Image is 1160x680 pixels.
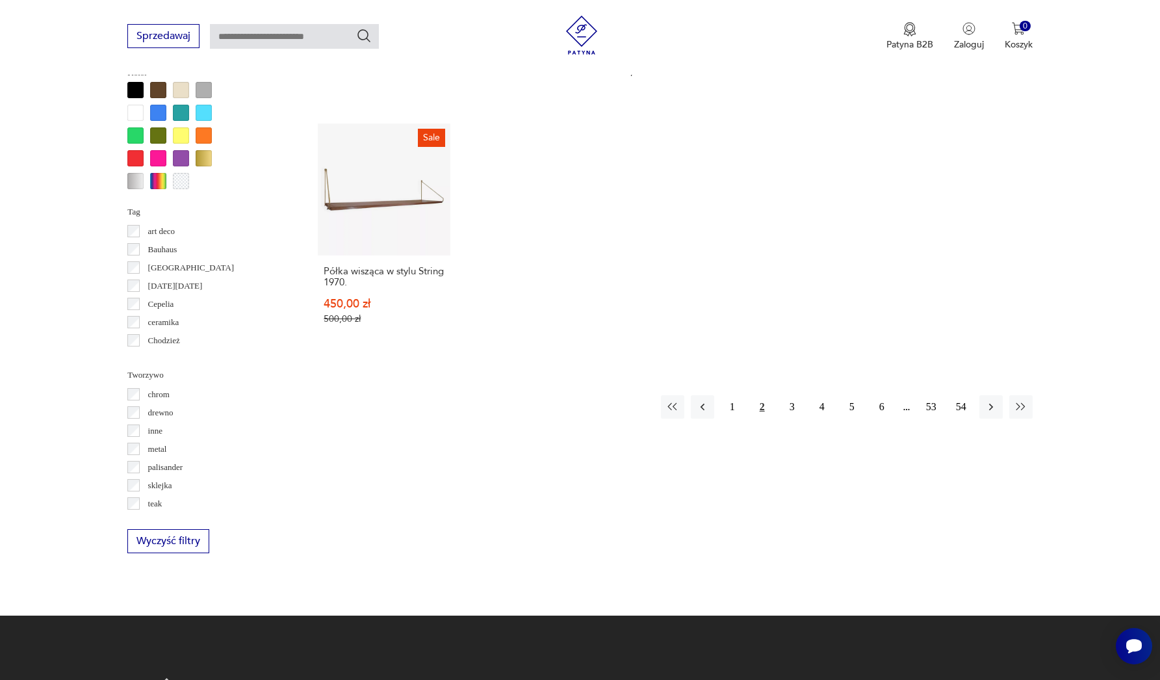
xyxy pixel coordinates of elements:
[1116,628,1152,664] iframe: Smartsupp widget button
[148,242,177,257] p: Bauhaus
[840,395,864,419] button: 5
[148,460,183,475] p: palisander
[148,333,180,348] p: Chodzież
[721,395,744,419] button: 1
[751,395,774,419] button: 2
[127,368,287,382] p: Tworzywo
[324,298,445,309] p: 450,00 zł
[127,24,200,48] button: Sprzedawaj
[148,515,213,529] p: tworzywo sztuczne
[949,395,973,419] button: 54
[562,16,601,55] img: Patyna - sklep z meblami i dekoracjami vintage
[324,313,445,324] p: 500,00 zł
[127,529,209,553] button: Wyczyść filtry
[148,406,174,420] p: drewno
[127,33,200,42] a: Sprzedawaj
[920,395,943,419] button: 53
[954,38,984,51] p: Zaloguj
[324,266,445,288] h3: Półka wisząca w stylu String 1970.
[810,395,834,419] button: 4
[886,22,933,51] a: Ikona medaluPatyna B2B
[356,28,372,44] button: Szukaj
[148,497,162,511] p: teak
[962,22,975,35] img: Ikonka użytkownika
[148,424,162,438] p: inne
[1005,22,1033,51] button: 0Koszyk
[1020,21,1031,32] div: 0
[870,395,894,419] button: 6
[148,224,175,239] p: art deco
[148,315,179,330] p: ceramika
[148,352,179,366] p: Ćmielów
[318,124,450,350] a: SalePółka wisząca w stylu String 1970.Półka wisząca w stylu String 1970.450,00 zł500,00 zł
[148,297,174,311] p: Cepelia
[148,387,170,402] p: chrom
[615,66,736,77] p: 600,00 zł
[127,205,287,219] p: Tag
[886,22,933,51] button: Patyna B2B
[148,261,235,275] p: [GEOGRAPHIC_DATA]
[1005,38,1033,51] p: Koszyk
[148,279,203,293] p: [DATE][DATE]
[954,22,984,51] button: Zaloguj
[148,442,167,456] p: metal
[780,395,804,419] button: 3
[148,478,172,493] p: sklejka
[886,38,933,51] p: Patyna B2B
[1012,22,1025,35] img: Ikona koszyka
[903,22,916,36] img: Ikona medalu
